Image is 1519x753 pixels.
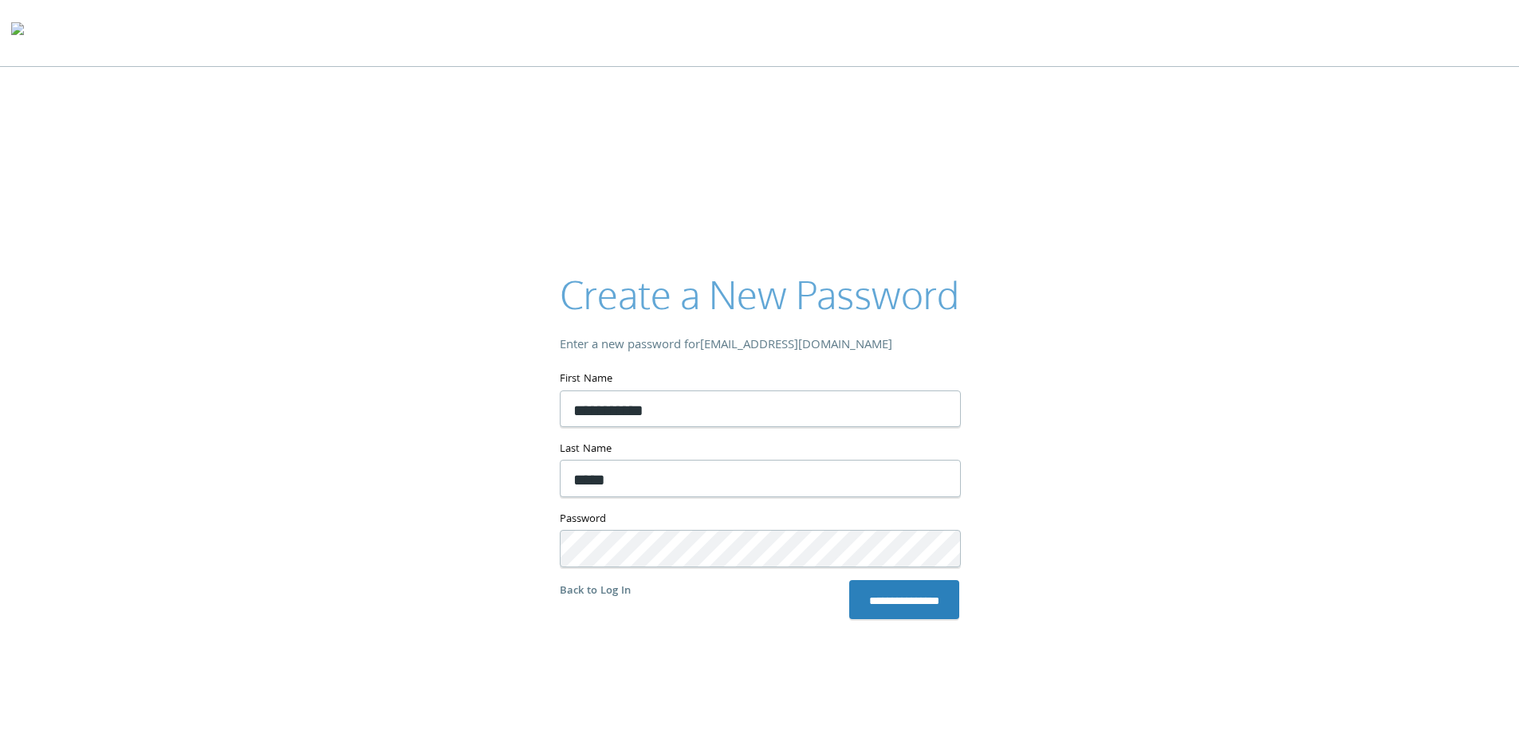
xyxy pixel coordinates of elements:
a: Back to Log In [560,582,631,600]
h2: Create a New Password [560,268,959,321]
img: todyl-logo-dark.svg [11,17,24,49]
label: Password [560,510,959,530]
div: Enter a new password for [EMAIL_ADDRESS][DOMAIN_NAME] [560,335,959,358]
label: First Name [560,370,959,390]
label: Last Name [560,440,959,460]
